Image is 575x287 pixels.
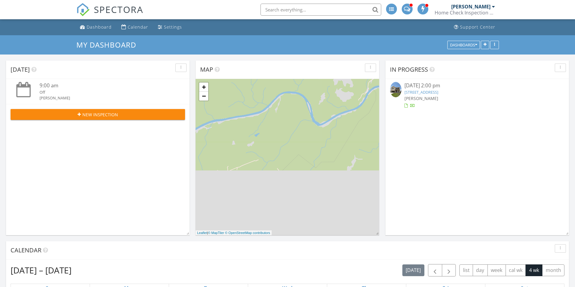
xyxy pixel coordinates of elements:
div: 9:00 am [40,82,171,89]
button: New Inspection [11,109,185,120]
button: day [473,264,488,276]
span: In Progress [390,65,428,73]
a: Leaflet [197,231,207,235]
a: Zoom in [199,83,208,92]
img: 9299841%2Fcover_photos%2F3aC3u4Z9qu2JmhnK7flY%2Fsmall.jpg [390,82,401,97]
a: My Dashboard [76,40,141,50]
a: Calendar [119,22,151,33]
span: New Inspection [82,111,118,118]
div: Dashboards [450,43,477,47]
div: | [196,230,272,236]
div: Support Center [460,24,495,30]
button: [DATE] [402,264,424,276]
div: Settings [164,24,182,30]
a: [DATE] 2:00 pm [STREET_ADDRESS] [PERSON_NAME] [390,82,564,109]
div: Calendar [128,24,148,30]
a: © OpenStreetMap contributors [225,231,270,235]
div: Off [40,89,171,95]
button: Dashboards [447,41,480,49]
span: Calendar [11,246,41,254]
button: list [459,264,473,276]
a: © MapTiler [208,231,224,235]
div: Home Check Inspection Group [435,10,495,16]
input: Search everything... [260,4,381,16]
button: cal wk [506,264,526,276]
a: Zoom out [199,92,208,101]
img: The Best Home Inspection Software - Spectora [76,3,90,16]
h2: [DATE] – [DATE] [11,264,72,276]
span: [PERSON_NAME] [404,95,438,101]
button: 4 wk [525,264,542,276]
a: SPECTORA [76,8,143,21]
button: month [542,264,564,276]
div: [PERSON_NAME] [451,4,490,10]
div: [DATE] 2:00 pm [404,82,550,89]
button: Next [442,264,456,276]
button: Previous [428,264,442,276]
button: week [487,264,506,276]
span: SPECTORA [94,3,143,16]
div: [PERSON_NAME] [40,95,171,101]
span: [DATE] [11,65,30,73]
span: Map [200,65,213,73]
a: Settings [155,22,184,33]
div: Dashboard [87,24,112,30]
a: Support Center [452,22,498,33]
a: [STREET_ADDRESS] [404,89,438,95]
a: Dashboard [78,22,114,33]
